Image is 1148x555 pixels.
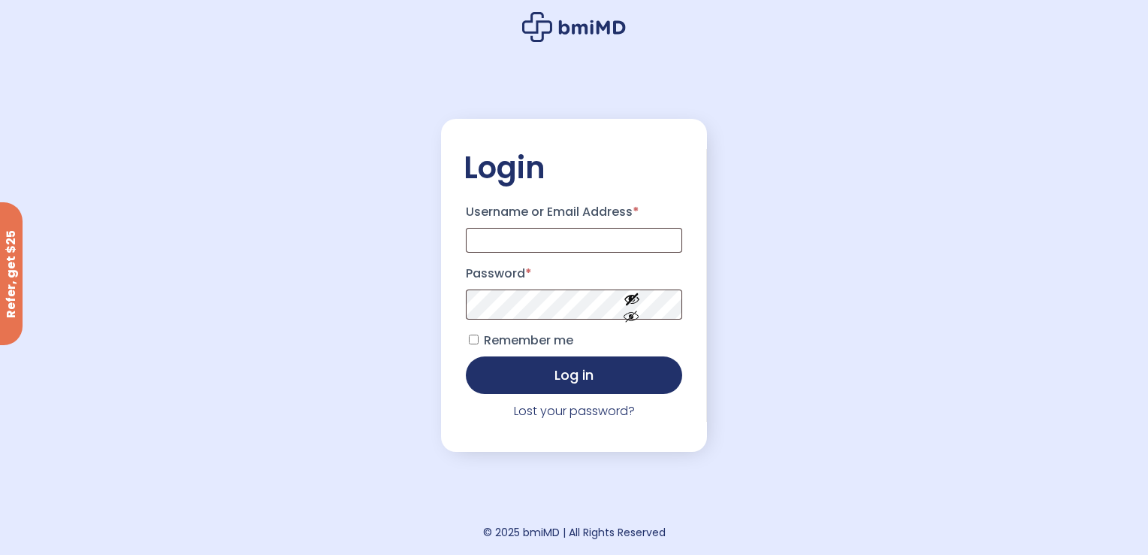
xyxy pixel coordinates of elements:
[466,356,682,394] button: Log in
[483,522,666,543] div: © 2025 bmiMD | All Rights Reserved
[514,402,635,420] a: Lost your password?
[469,335,479,344] input: Remember me
[464,149,684,187] h2: Login
[466,262,682,286] label: Password
[484,332,573,349] span: Remember me
[466,200,682,224] label: Username or Email Address
[590,279,674,331] button: Show password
